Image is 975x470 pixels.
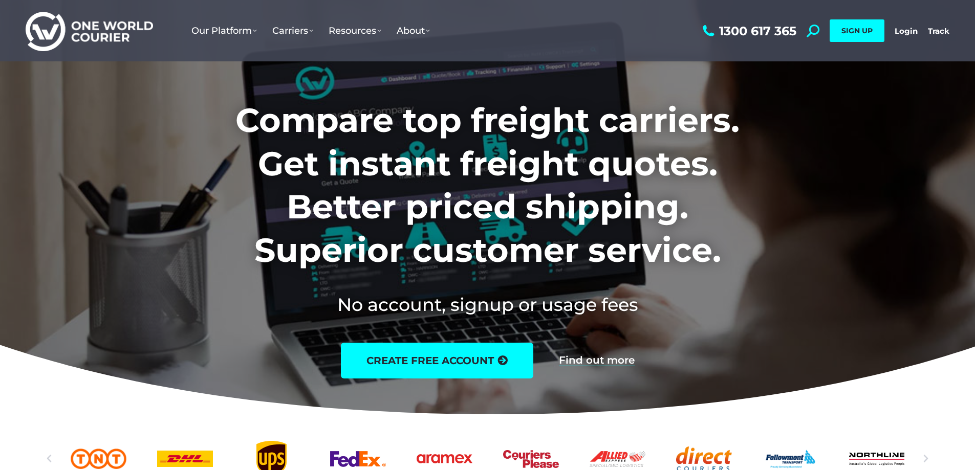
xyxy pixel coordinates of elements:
a: Resources [321,15,389,47]
a: Login [895,26,918,36]
span: Carriers [272,25,313,36]
a: SIGN UP [830,19,884,42]
img: One World Courier [26,10,153,52]
a: Carriers [265,15,321,47]
h1: Compare top freight carriers. Get instant freight quotes. Better priced shipping. Superior custom... [168,99,807,272]
span: Our Platform [191,25,257,36]
span: Resources [329,25,381,36]
span: About [397,25,430,36]
a: 1300 617 365 [700,25,796,37]
h2: No account, signup or usage fees [168,292,807,317]
span: SIGN UP [841,26,873,35]
a: Our Platform [184,15,265,47]
a: Track [928,26,949,36]
a: Find out more [559,355,635,366]
a: create free account [341,343,533,378]
a: About [389,15,438,47]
